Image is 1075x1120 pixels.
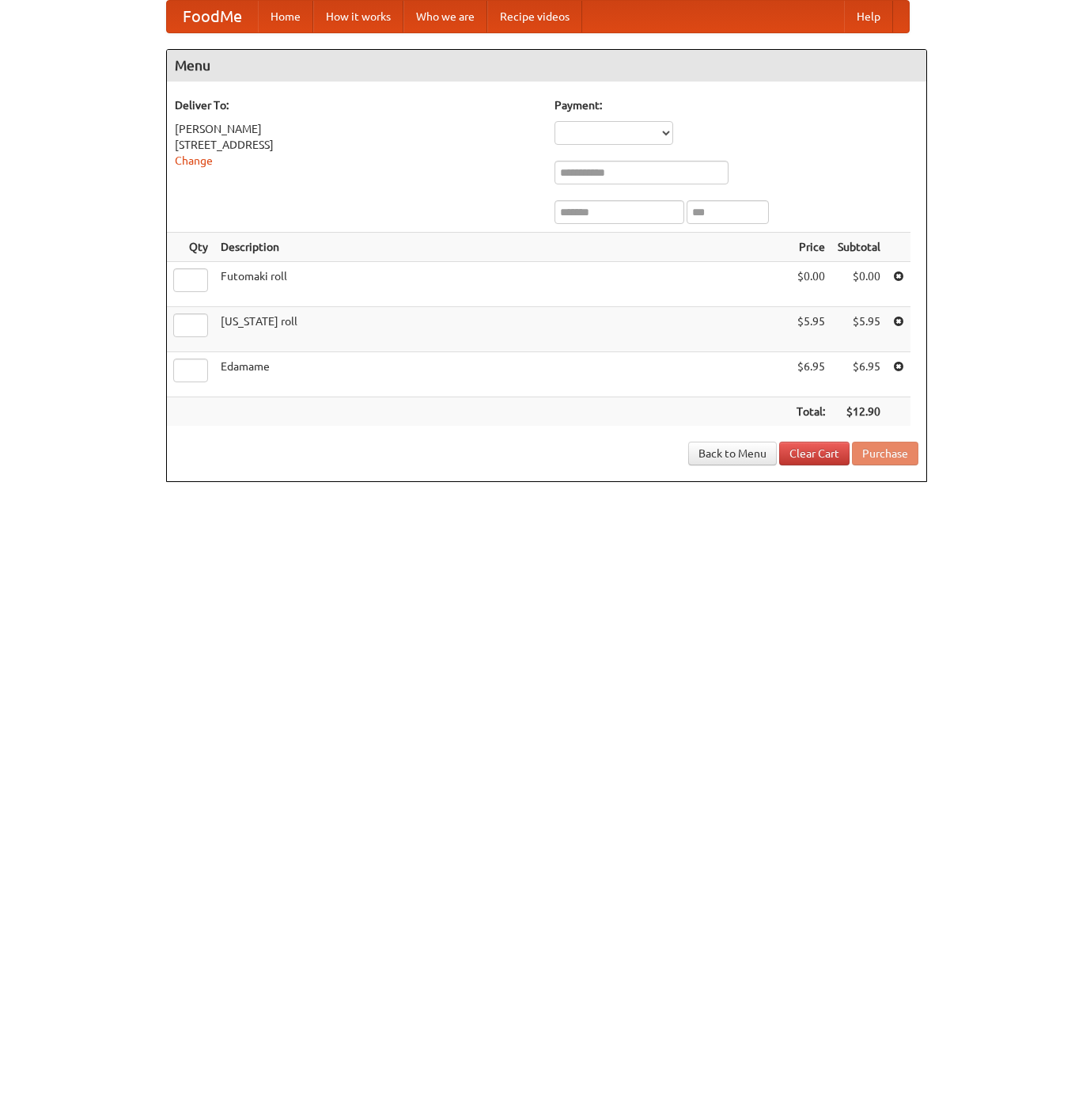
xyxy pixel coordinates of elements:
[779,442,850,465] a: Clear Cart
[167,1,258,32] a: FoodMe
[167,50,926,82] h4: Menu
[175,97,539,113] h5: Deliver To:
[555,97,918,113] h5: Payment:
[831,307,887,352] td: $5.95
[790,233,831,262] th: Price
[831,397,887,427] th: $12.90
[214,233,790,262] th: Description
[790,397,831,427] th: Total:
[175,137,539,153] div: [STREET_ADDRESS]
[844,1,893,32] a: Help
[852,442,918,465] button: Purchase
[831,352,887,397] td: $6.95
[790,352,831,397] td: $6.95
[258,1,313,32] a: Home
[487,1,582,32] a: Recipe videos
[313,1,403,32] a: How it works
[214,352,790,397] td: Edamame
[790,262,831,307] td: $0.00
[403,1,487,32] a: Who we are
[214,262,790,307] td: Futomaki roll
[790,307,831,352] td: $5.95
[175,154,213,167] a: Change
[175,121,539,137] div: [PERSON_NAME]
[831,262,887,307] td: $0.00
[831,233,887,262] th: Subtotal
[167,233,214,262] th: Qty
[688,442,777,465] a: Back to Menu
[214,307,790,352] td: [US_STATE] roll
